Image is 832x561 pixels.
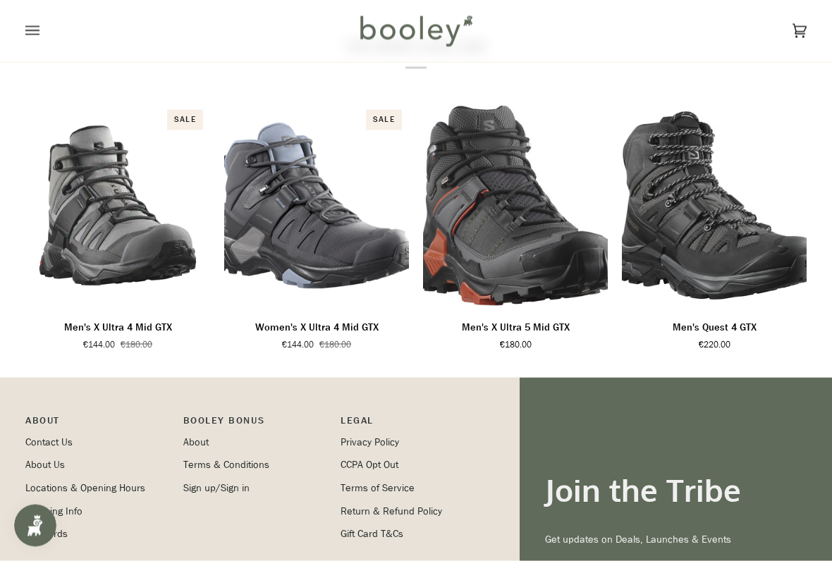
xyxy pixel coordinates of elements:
a: Contact Us [25,436,73,449]
a: About [183,436,209,449]
div: Sale [167,110,203,130]
img: Salomon Men's X Ultra 4 Mid GTX Sharkskin / Quiet Shade / Black - Booley Galway [25,103,210,308]
p: Men's X Ultra 5 Mid GTX [462,320,570,335]
a: Locations & Opening Hours [25,481,145,495]
product-grid-item-variant: 8.5 / Magnet / Black / Quarry [622,103,807,308]
a: Terms & Conditions [183,458,269,471]
img: Booley [354,11,477,51]
div: Sale [366,110,402,130]
product-grid-item: Men's X Ultra 4 Mid GTX [25,103,210,351]
iframe: Button to open loyalty program pop-up [14,505,56,547]
span: €144.00 [282,338,314,351]
a: Men's X Ultra 5 Mid GTX [423,103,608,308]
a: Men's X Ultra 4 Mid GTX [25,103,210,308]
product-grid-item: Men's Quest 4 GTX [622,103,807,351]
product-grid-item-variant: 8 / Sharkskin / Quiet Shade / Black [25,103,210,308]
product-grid-item: Men's X Ultra 5 Mid GTX [423,103,608,351]
span: €144.00 [83,338,115,351]
a: Men's Quest 4 GTX [622,103,807,308]
span: €180.00 [121,338,152,351]
p: Booley Bonus [183,413,327,435]
span: €180.00 [319,338,351,351]
a: Women's X Ultra 4 Mid GTX [224,314,409,352]
a: Men's X Ultra 5 Mid GTX [423,314,608,352]
p: Men's X Ultra 4 Mid GTX [64,320,172,335]
product-grid-item-variant: 8 / Asphalt / Castlerock / Burnt Ochre [423,103,608,308]
a: Sign up/Sign in [183,481,250,495]
a: About Us [25,458,65,471]
product-grid-item-variant: 4 / Magnet / Black / Zen Blue [224,103,409,308]
p: Get updates on Deals, Launches & Events [545,532,807,548]
h3: Join the Tribe [545,471,807,510]
a: Men's Quest 4 GTX [622,314,807,352]
a: Privacy Policy [341,436,399,449]
a: Return & Refund Policy [341,505,442,518]
p: Men's Quest 4 GTX [673,320,757,335]
a: Gift Card T&Cs [341,527,403,541]
span: €220.00 [699,338,730,351]
p: Pipeline_Footer Sub [341,413,484,435]
a: Men's X Ultra 4 Mid GTX [25,314,210,352]
a: Terms of Service [341,481,415,495]
p: Pipeline_Footer Main [25,413,169,435]
img: Salomon Men's X Ultra 5 Mid GTX Asphalt / Castlerock / Burnt Ochre - Booley Galway [423,103,608,308]
p: Women's X Ultra 4 Mid GTX [255,320,379,335]
img: Salomon Women's X Ultra 4 Mid GTX Magnet / Black / Zen Blue - Booley Galway [224,103,409,308]
img: Salomon Men's Quest 4 GTX Magnet / Black / Quarry - Booley Galway [622,103,807,308]
a: CCPA Opt Out [341,458,398,471]
product-grid-item: Women's X Ultra 4 Mid GTX [224,103,409,351]
span: €180.00 [500,338,532,351]
a: Women's X Ultra 4 Mid GTX [224,103,409,308]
